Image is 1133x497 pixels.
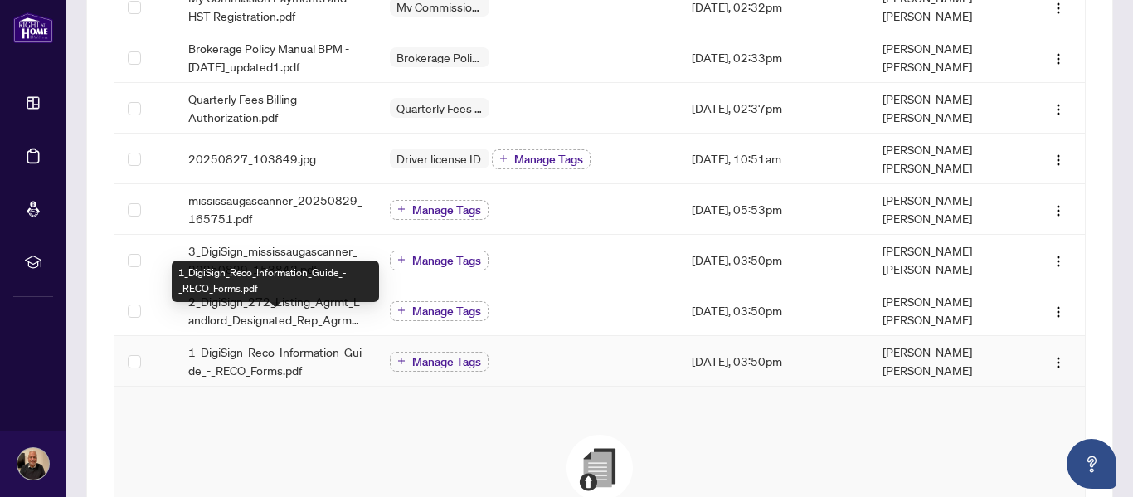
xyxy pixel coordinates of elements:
[390,153,488,164] span: Driver license ID
[390,301,489,321] button: Manage Tags
[188,292,363,329] span: 2_DigiSign_272_Listing_Agrmt_Landlord_Designated_Rep_Agrmt_Auth_to_Offer_for_Lease_-_PropTx-[PERS...
[514,153,583,165] span: Manage Tags
[1045,196,1072,222] button: Logo
[397,357,406,365] span: plus
[188,191,363,227] span: mississaugascanner_20250829_165751.pdf
[390,51,489,63] span: Brokerage Policy Manual
[412,255,481,266] span: Manage Tags
[1045,246,1072,273] button: Logo
[1052,255,1065,268] img: Logo
[678,83,870,134] td: [DATE], 02:37pm
[390,200,489,220] button: Manage Tags
[869,83,1020,134] td: [PERSON_NAME] [PERSON_NAME]
[1045,44,1072,71] button: Logo
[678,235,870,285] td: [DATE], 03:50pm
[869,32,1020,83] td: [PERSON_NAME] [PERSON_NAME]
[1045,95,1072,121] button: Logo
[1052,305,1065,319] img: Logo
[678,336,870,387] td: [DATE], 03:50pm
[492,149,591,169] button: Manage Tags
[869,285,1020,336] td: [PERSON_NAME] [PERSON_NAME]
[499,154,508,163] span: plus
[17,448,49,480] img: Profile Icon
[1052,153,1065,167] img: Logo
[397,306,406,314] span: plus
[390,1,489,12] span: My Commission Payments and HST Registration
[188,149,316,168] span: 20250827_103849.jpg
[678,134,870,184] td: [DATE], 10:51am
[390,352,489,372] button: Manage Tags
[869,336,1020,387] td: [PERSON_NAME] [PERSON_NAME]
[397,205,406,213] span: plus
[188,90,363,126] span: Quarterly Fees Billing Authorization.pdf
[1052,2,1065,15] img: Logo
[1052,103,1065,116] img: Logo
[1052,204,1065,217] img: Logo
[13,12,53,43] img: logo
[412,204,481,216] span: Manage Tags
[1052,356,1065,369] img: Logo
[678,285,870,336] td: [DATE], 03:50pm
[188,241,363,278] span: 3_DigiSign_mississaugascanner_20250829_153843.pdf
[390,251,489,270] button: Manage Tags
[678,32,870,83] td: [DATE], 02:33pm
[1045,348,1072,374] button: Logo
[390,102,489,114] span: Quarterly Fees Billing Authorization
[172,261,379,302] div: 1_DigiSign_Reco_Information_Guide_-_RECO_Forms.pdf
[869,235,1020,285] td: [PERSON_NAME] [PERSON_NAME]
[678,184,870,235] td: [DATE], 05:53pm
[1067,439,1116,489] button: Open asap
[412,305,481,317] span: Manage Tags
[1052,52,1065,66] img: Logo
[1045,297,1072,324] button: Logo
[188,343,363,379] span: 1_DigiSign_Reco_Information_Guide_-_RECO_Forms.pdf
[188,39,363,76] span: Brokerage Policy Manual BPM - [DATE]_updated1.pdf
[397,256,406,264] span: plus
[1045,145,1072,172] button: Logo
[869,184,1020,235] td: [PERSON_NAME] [PERSON_NAME]
[412,356,481,368] span: Manage Tags
[869,134,1020,184] td: [PERSON_NAME] [PERSON_NAME]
